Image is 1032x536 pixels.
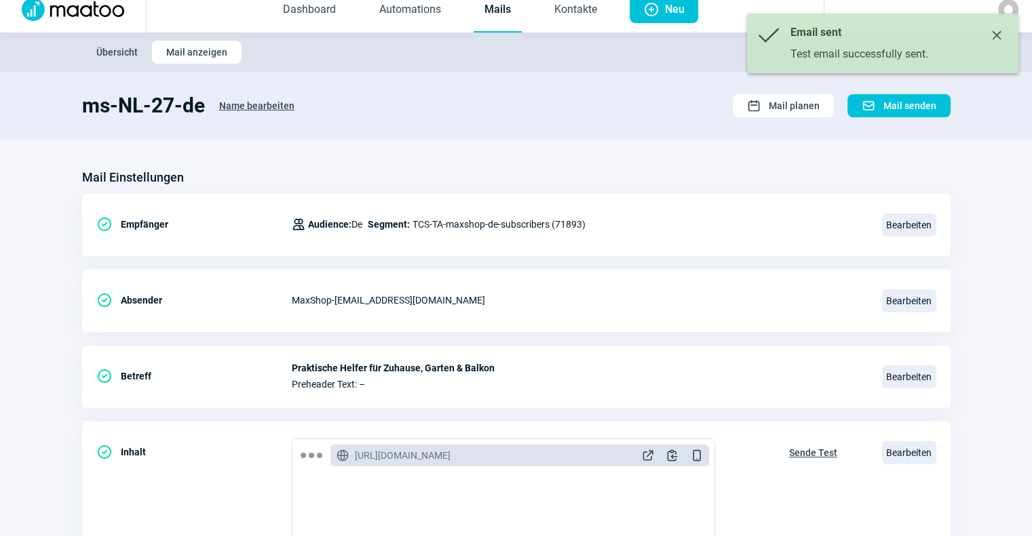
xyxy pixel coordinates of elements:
span: [URL][DOMAIN_NAME] [355,449,451,462]
span: Bearbeiten [882,441,936,464]
span: Bearbeiten [882,213,936,236]
span: Audience: [308,219,351,230]
button: Close [986,24,1008,46]
span: Mail anzeigen [166,41,227,63]
span: Name bearbeiten [219,95,294,117]
button: Sende Test [775,438,852,464]
button: Mail planen [733,94,834,117]
span: Bearbeiten [882,365,936,388]
span: Mail planen [769,95,820,117]
span: Preheader Text: – [292,379,866,390]
h3: Mail Einstellungen [82,167,184,188]
h1: ms-NL-27-de [82,94,205,118]
button: Übersicht [82,41,152,64]
span: Sende Test [789,442,837,463]
span: Mail senden [883,95,936,117]
div: Inhalt [96,438,292,466]
button: Name bearbeiten [205,94,309,118]
div: Test email successfully sent. [790,46,986,62]
span: Bearbeiten [882,289,936,312]
span: De [308,216,362,232]
div: Absender [96,287,292,314]
button: Mail anzeigen [152,41,242,64]
span: Praktische Helfer für Zuhause, Garten & Balkon [292,363,866,373]
div: TCS-TA-maxshop-de-subscribers (71893) [292,211,586,238]
span: Email sent [790,26,841,39]
button: Mail senden [847,94,951,117]
div: Betreff [96,363,292,390]
span: Übersicht [96,41,138,63]
span: Segment: [368,216,410,232]
div: Empfänger [96,211,292,238]
div: MaxShop - [EMAIL_ADDRESS][DOMAIN_NAME] [292,287,866,314]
